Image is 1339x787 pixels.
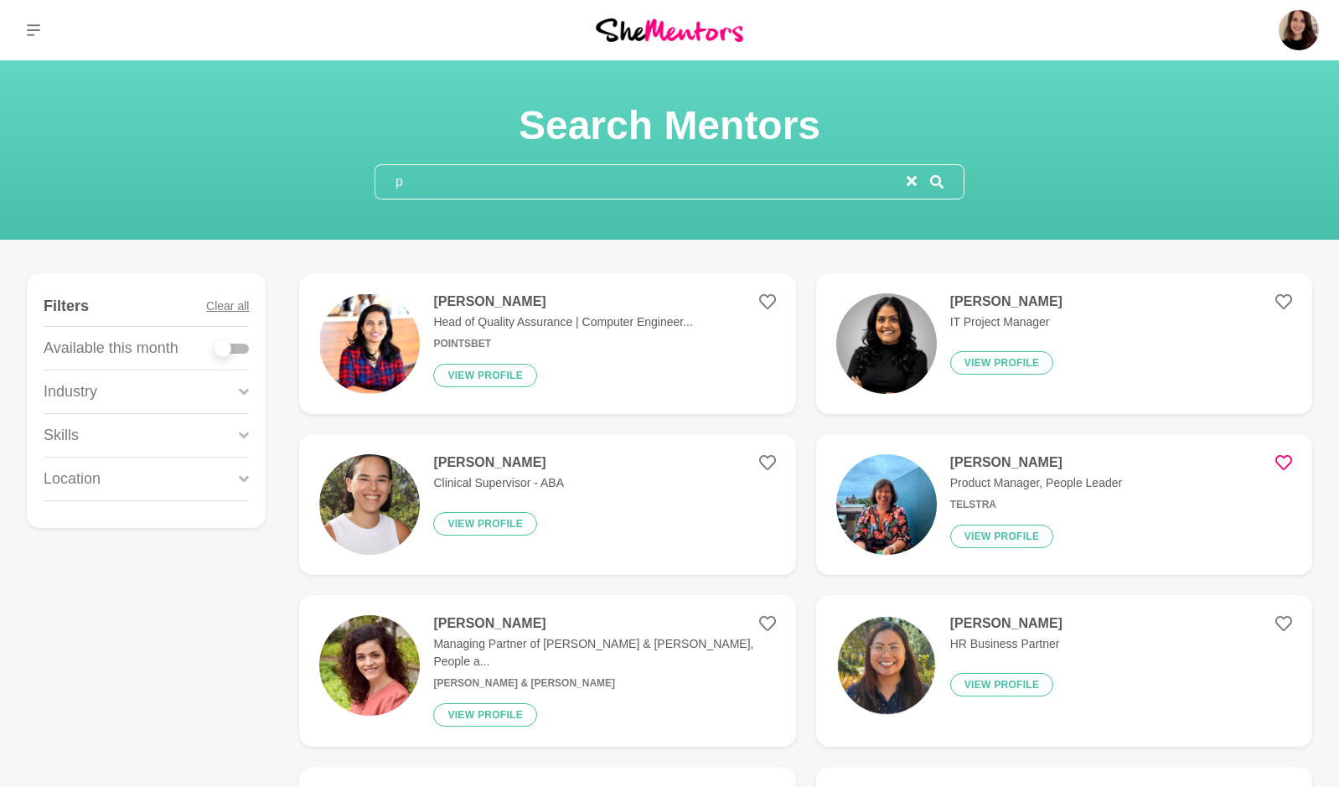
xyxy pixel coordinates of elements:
h6: Telstra [950,499,1122,511]
button: View profile [433,703,537,727]
input: Search mentors [375,165,907,199]
button: View profile [433,364,537,387]
a: [PERSON_NAME]IT Project ManagerView profile [816,273,1312,414]
h4: Filters [44,297,89,316]
p: Head of Quality Assurance | Computer Engineer... [433,313,692,331]
img: Ali Adey [1279,10,1319,50]
button: View profile [433,512,537,536]
h1: Search Mentors [375,101,964,151]
p: Available this month [44,337,178,360]
h4: [PERSON_NAME] [433,293,692,310]
img: 537bf1279ae339f29a95704064b1b194eed7836f-1206x1608.jpg [836,454,937,555]
button: Clear all [206,287,249,326]
h6: PointsBet [433,338,692,350]
a: [PERSON_NAME]Head of Quality Assurance | Computer Engineer...PointsBetView profile [299,273,795,414]
img: 231d6636be52241877ec7df6b9df3e537ea7a8ca-1080x1080.png [836,615,937,716]
button: View profile [950,525,1054,548]
p: HR Business Partner [950,635,1062,653]
h4: [PERSON_NAME] [950,615,1062,632]
a: [PERSON_NAME]Clinical Supervisor - ABAView profile [299,434,795,575]
a: [PERSON_NAME]HR Business PartnerView profile [816,595,1312,747]
p: Product Manager, People Leader [950,474,1122,492]
p: Clinical Supervisor - ABA [433,474,564,492]
a: [PERSON_NAME]Managing Partner of [PERSON_NAME] & [PERSON_NAME], People a...[PERSON_NAME] & [PERSO... [299,595,795,747]
h4: [PERSON_NAME] [950,454,1122,471]
img: 59f335efb65c6b3f8f0c6c54719329a70c1332df-242x243.png [319,293,420,394]
img: d59f63ee9313bef3e0814c9cb4930c39c7d67f46-1125x1233.jpg [319,615,420,716]
button: View profile [950,673,1054,696]
img: 3ec1c6f16f6e53bb541a78325fe61d53914585eb-1170x1733.jpg [319,454,420,555]
h4: [PERSON_NAME] [433,454,564,471]
p: Managing Partner of [PERSON_NAME] & [PERSON_NAME], People a... [433,635,775,671]
p: Industry [44,381,97,403]
button: View profile [950,351,1054,375]
p: IT Project Manager [950,313,1062,331]
img: 01aee5e50c87abfaa70c3c448cb39ff495e02bc9-1024x1024.jpg [836,293,937,394]
img: She Mentors Logo [596,18,743,41]
h4: [PERSON_NAME] [433,615,775,632]
a: [PERSON_NAME]Product Manager, People LeaderTelstraView profile [816,434,1312,575]
h4: [PERSON_NAME] [950,293,1062,310]
p: Skills [44,424,79,447]
h6: [PERSON_NAME] & [PERSON_NAME] [433,677,775,690]
p: Location [44,468,101,490]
